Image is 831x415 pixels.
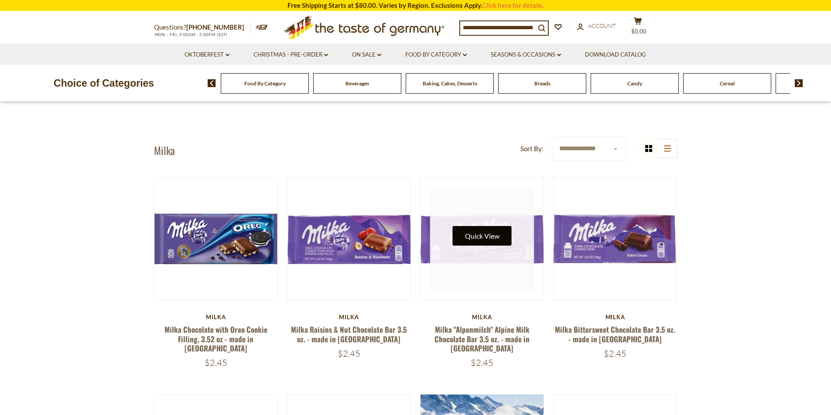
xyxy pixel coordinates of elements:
[453,226,512,246] button: Quick View
[352,50,381,60] a: On Sale
[253,50,328,60] a: Christmas - PRE-ORDER
[345,80,369,87] a: Beverages
[604,348,626,359] span: $2.45
[534,80,551,87] a: Breads
[577,21,616,31] a: Account
[154,32,228,37] span: MON - FRI, 9:00AM - 5:00PM (EST)
[720,80,735,87] a: Cereal
[520,143,544,154] label: Sort By:
[185,50,229,60] a: Oktoberfest
[154,177,278,300] img: Milka
[555,324,675,344] a: Milka Bittersweet Chocolate Bar 3.5 oz. - made in [GEOGRAPHIC_DATA]
[631,28,646,35] span: $0.00
[627,80,642,87] a: Candy
[154,22,251,33] p: Questions?
[208,79,216,87] img: previous arrow
[423,80,477,87] a: Baking, Cakes, Desserts
[554,177,677,300] img: Milka
[434,324,530,354] a: Milka "Alpenmilch" Alpine Milk Chocolate Bar 3.5 oz. - made in [GEOGRAPHIC_DATA]
[585,50,646,60] a: Download Catalog
[420,314,544,321] div: Milka
[205,357,227,368] span: $2.45
[164,324,267,354] a: Milka Chocolate with Oreo Cookie Filling, 3.52 oz - made in [GEOGRAPHIC_DATA]
[287,177,411,300] img: Milka
[795,79,803,87] img: next arrow
[244,80,286,87] a: Food By Category
[154,144,175,157] h1: Milka
[625,17,651,39] button: $0.00
[291,324,407,344] a: Milka Raisins & Nut Chocolate Bar 3.5 oz. - made in [GEOGRAPHIC_DATA]
[405,50,467,60] a: Food By Category
[491,50,561,60] a: Seasons & Occasions
[588,22,616,29] span: Account
[482,1,544,9] a: Click here for details.
[154,314,278,321] div: Milka
[553,314,677,321] div: Milka
[471,357,493,368] span: $2.45
[421,177,544,300] img: Milka
[287,314,411,321] div: Milka
[186,23,244,31] a: [PHONE_NUMBER]
[338,348,360,359] span: $2.45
